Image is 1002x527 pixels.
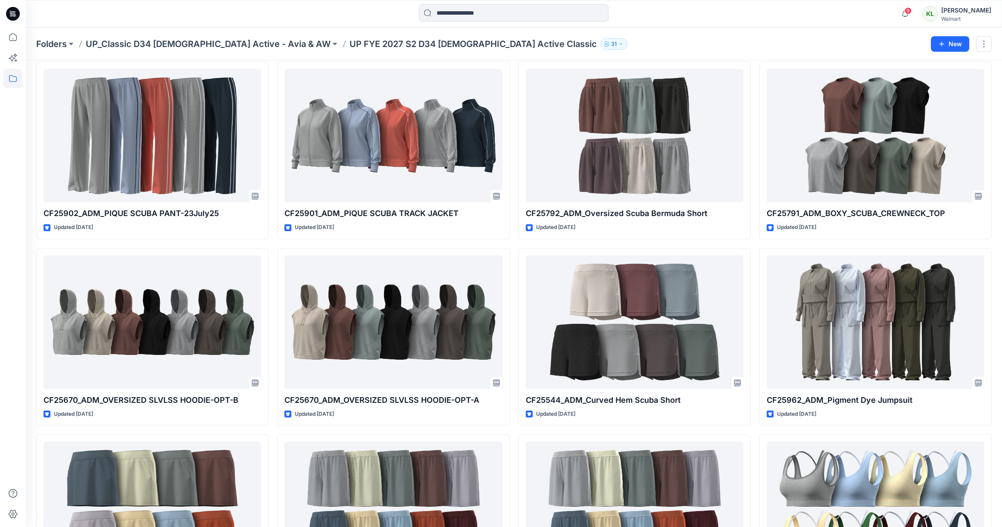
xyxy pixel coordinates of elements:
p: CF25962_ADM_Pigment Dye Jumpsuit [767,394,984,406]
a: CF25901_ADM_PIQUE SCUBA TRACK JACKET [284,69,502,203]
a: CF25544_ADM_Curved Hem Scuba Short [526,255,743,389]
div: Walmart [941,16,991,22]
div: KL [922,6,938,22]
p: CF25792_ADM_Oversized Scuba Bermuda Short [526,207,743,220]
button: New [931,36,969,52]
a: CF25670_ADM_OVERSIZED SLVLSS HOODIE-OPT-B [44,255,261,389]
a: CF25670_ADM_OVERSIZED SLVLSS HOODIE-OPT-A [284,255,502,389]
p: Updated [DATE] [295,223,334,232]
span: 9 [905,7,911,14]
div: [PERSON_NAME] [941,5,991,16]
a: CF25902_ADM_PIQUE SCUBA PANT-23July25 [44,69,261,203]
p: Updated [DATE] [777,410,816,419]
p: Updated [DATE] [54,223,93,232]
p: UP FYE 2027 S2 D34 [DEMOGRAPHIC_DATA] Active Classic [350,38,597,50]
a: CF25962_ADM_Pigment Dye Jumpsuit [767,255,984,389]
p: 31 [611,39,617,49]
button: 31 [600,38,627,50]
p: CF25902_ADM_PIQUE SCUBA PANT-23July25 [44,207,261,220]
a: CF25792_ADM_Oversized Scuba Bermuda Short [526,69,743,203]
p: Updated [DATE] [295,410,334,419]
p: Updated [DATE] [536,223,575,232]
p: CF25901_ADM_PIQUE SCUBA TRACK JACKET [284,207,502,220]
p: CF25670_ADM_OVERSIZED SLVLSS HOODIE-OPT-A [284,394,502,406]
p: CF25791_ADM_BOXY_SCUBA_CREWNECK_TOP [767,207,984,220]
p: Updated [DATE] [54,410,93,419]
p: Updated [DATE] [536,410,575,419]
a: UP_Classic D34 [DEMOGRAPHIC_DATA] Active - Avia & AW [86,38,331,50]
p: Updated [DATE] [777,223,816,232]
p: CF25670_ADM_OVERSIZED SLVLSS HOODIE-OPT-B [44,394,261,406]
a: Folders [36,38,67,50]
a: CF25791_ADM_BOXY_SCUBA_CREWNECK_TOP [767,69,984,203]
p: CF25544_ADM_Curved Hem Scuba Short [526,394,743,406]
